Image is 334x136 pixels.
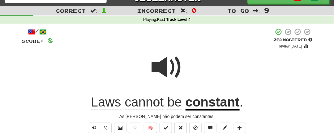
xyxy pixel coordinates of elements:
[181,8,187,13] span: :
[125,95,164,110] span: cannot
[100,123,112,133] button: ½
[167,95,182,110] span: be
[88,123,100,133] button: Play sentence audio (ctl+space)
[137,7,176,14] span: Incorrect
[264,7,270,14] span: 9
[114,123,126,133] button: Show image (alt+x)
[204,123,216,133] button: Discuss sentence (alt+u)
[87,123,112,133] div: Text-to-speech controls
[48,36,53,44] span: 8
[240,95,243,109] span: .
[144,123,157,133] button: 🧠
[273,37,312,43] div: Mastered
[56,7,86,14] span: Correct
[191,7,197,14] span: 0
[278,44,302,48] small: Review: [DATE]
[219,123,231,133] button: Edit sentence (alt+d)
[22,28,53,36] div: /
[160,123,172,133] button: Set this sentence to 100% Mastered (alt+m)
[157,17,191,22] strong: Fast Track Level 4
[129,123,141,133] button: Favorite sentence (alt+f)
[227,7,249,14] span: To go
[90,8,97,13] span: :
[101,7,107,14] span: 1
[253,8,260,13] span: :
[186,95,240,111] u: constant
[22,39,44,44] span: Score:
[174,123,187,133] button: Reset to 0% Mastered (alt+r)
[91,95,121,110] span: Laws
[234,123,246,133] button: Add to collection (alt+a)
[189,123,202,133] button: Ignore sentence (alt+i)
[22,113,312,120] div: As [PERSON_NAME] não podem ser constantes.
[273,37,283,42] span: 25 %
